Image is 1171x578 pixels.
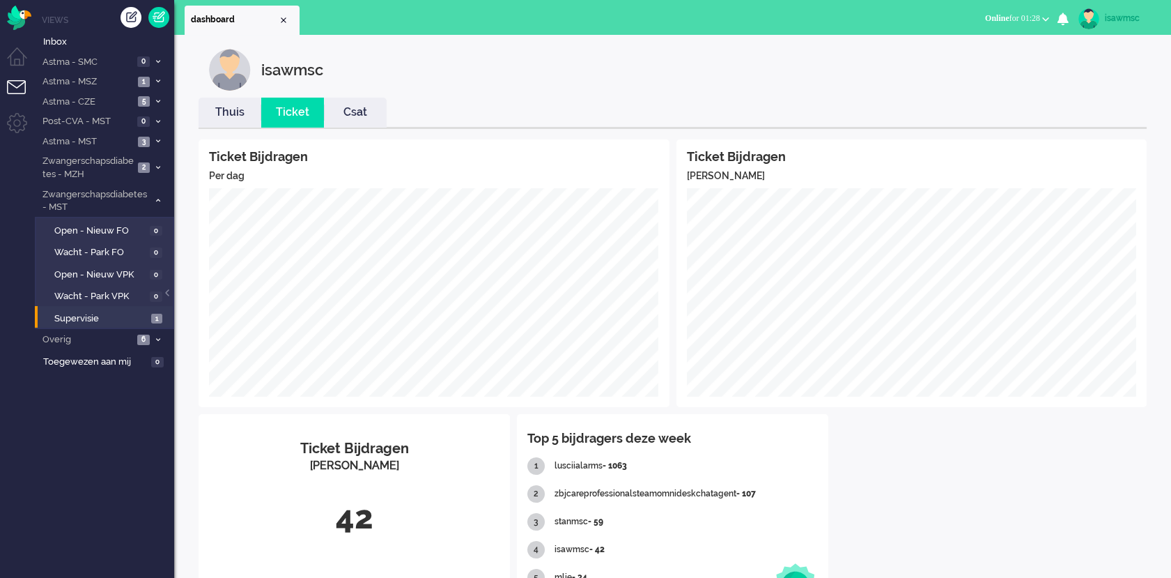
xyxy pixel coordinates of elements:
[40,353,174,369] a: Toegewezen aan mij 0
[261,98,324,128] li: Ticket
[40,244,173,259] a: Wacht - Park FO 0
[191,14,278,26] span: dashboard
[209,49,251,91] img: customer.svg
[555,508,818,535] div: stanmsc
[150,226,162,236] span: 0
[555,535,818,563] div: isawmsc
[40,56,133,69] span: Astma - SMC
[40,333,133,347] span: Overig
[977,4,1057,35] li: Onlinefor 01:28
[527,485,545,503] div: 2
[40,288,173,303] a: Wacht - Park VPK 0
[43,36,174,49] span: Inbox
[527,432,818,446] h4: Top 5 bijdragers deze week
[40,115,133,128] span: Post-CVA - MST
[43,356,147,369] span: Toegewezen aan mij
[40,222,173,238] a: Open - Nieuw FO 0
[138,137,150,147] span: 3
[7,47,38,79] li: Dashboard menu
[138,77,150,87] span: 1
[121,7,141,28] div: Creëer ticket
[54,312,148,326] span: Supervisie
[209,150,659,164] h4: Ticket Bijdragen
[40,310,173,326] a: Supervisie 1
[148,7,169,28] a: Quick Ticket
[1105,11,1157,25] div: isawmsc
[588,517,603,526] b: - 59
[151,314,162,324] span: 1
[687,150,1137,164] h4: Ticket Bijdragen
[324,105,387,121] a: Csat
[150,248,162,258] span: 0
[324,98,387,128] li: Csat
[40,266,173,282] a: Open - Nieuw VPK 0
[54,290,146,303] span: Wacht - Park VPK
[199,105,261,121] a: Thuis
[42,14,174,26] li: Views
[54,268,146,282] span: Open - Nieuw VPK
[527,541,545,558] div: 4
[278,15,289,26] div: Close tab
[209,439,499,459] div: Ticket Bijdragen
[555,480,818,508] div: zbjcareprofessionalsteamomnideskchatagent
[209,171,659,181] h5: Per dag
[137,56,150,67] span: 0
[199,98,261,128] li: Thuis
[151,357,164,367] span: 0
[527,513,545,531] div: 3
[150,270,162,280] span: 0
[137,116,150,127] span: 0
[1076,8,1157,29] a: isawmsc
[1078,8,1099,29] img: avatar
[54,225,146,238] span: Open - Nieuw FO
[137,335,150,345] span: 6
[261,105,324,121] a: Ticket
[7,6,31,30] img: flow_omnibird.svg
[261,49,323,91] div: isawmsc
[185,6,300,35] li: Dashboard
[138,162,150,173] span: 2
[40,188,148,214] span: Zwangerschapsdiabetes - MST
[40,155,134,181] span: Zwangerschapsdiabetes - MZH
[7,9,31,20] a: Omnidesk
[209,458,499,474] div: [PERSON_NAME]
[977,8,1057,29] button: Onlinefor 01:28
[555,452,818,480] div: lusciialarms
[40,96,134,109] span: Astma - CZE
[589,545,605,554] b: - 42
[7,80,38,112] li: Tickets menu
[150,291,162,302] span: 0
[985,13,1009,23] span: Online
[40,75,134,89] span: Astma - MSZ
[687,171,1137,181] h5: [PERSON_NAME]
[985,13,1040,23] span: for 01:28
[7,113,38,144] li: Admin menu
[40,135,134,149] span: Astma - MST
[209,495,499,541] div: 42
[527,457,545,475] div: 1
[603,461,627,471] b: - 1063
[54,246,146,259] span: Wacht - Park FO
[736,489,756,499] b: - 107
[40,33,174,49] a: Inbox
[138,96,150,107] span: 5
